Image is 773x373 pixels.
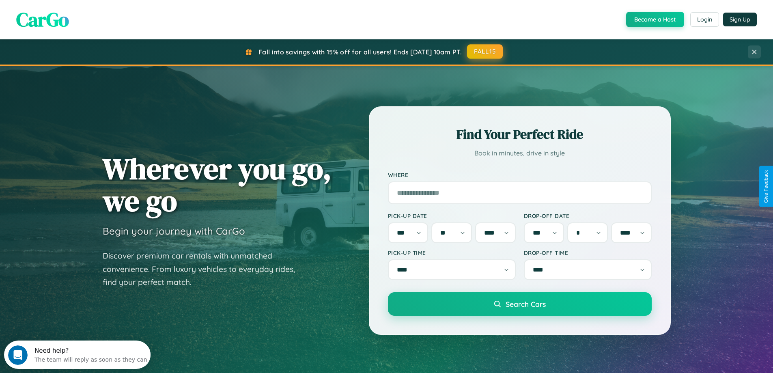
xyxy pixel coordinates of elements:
[388,171,652,178] label: Where
[3,3,151,26] div: Open Intercom Messenger
[388,125,652,143] h2: Find Your Perfect Ride
[626,12,684,27] button: Become a Host
[103,225,245,237] h3: Begin your journey with CarGo
[30,13,143,22] div: The team will reply as soon as they can
[524,249,652,256] label: Drop-off Time
[690,12,719,27] button: Login
[30,7,143,13] div: Need help?
[103,249,306,289] p: Discover premium car rentals with unmatched convenience. From luxury vehicles to everyday rides, ...
[524,212,652,219] label: Drop-off Date
[467,44,503,59] button: FALL15
[16,6,69,33] span: CarGo
[8,345,28,365] iframe: Intercom live chat
[506,300,546,308] span: Search Cars
[258,48,462,56] span: Fall into savings with 15% off for all users! Ends [DATE] 10am PT.
[723,13,757,26] button: Sign Up
[388,292,652,316] button: Search Cars
[763,170,769,203] div: Give Feedback
[4,341,151,369] iframe: Intercom live chat discovery launcher
[388,147,652,159] p: Book in minutes, drive in style
[388,249,516,256] label: Pick-up Time
[388,212,516,219] label: Pick-up Date
[103,153,332,217] h1: Wherever you go, we go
